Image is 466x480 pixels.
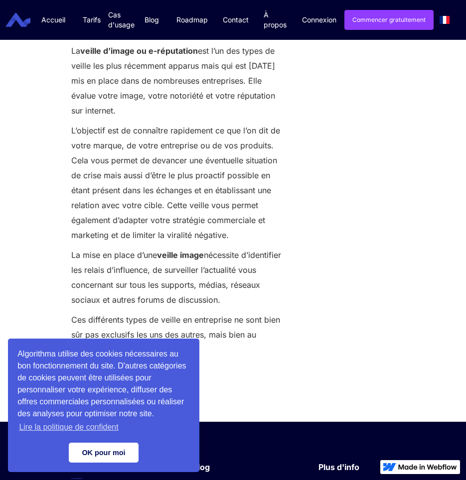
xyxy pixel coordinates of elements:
[344,10,434,30] a: Commencer gratuitement
[318,462,395,472] div: Plus d'info
[398,464,457,470] img: Made in Webflow
[69,443,139,463] a: dismiss cookie message
[192,462,284,472] div: Blog
[157,250,204,260] strong: veille image
[71,312,284,357] p: Ces différents types de veille en entreprise ne sont bien sûr pas exclusifs les uns des autres, m...
[17,348,190,435] span: Algorithma utilise des cookies nécessaires au bon fonctionnement du site. D'autres catégories de ...
[135,5,169,35] a: Blog
[80,46,198,56] strong: veille d’image ou e-réputation
[13,13,30,27] a: home
[302,10,336,29] a: Connexion
[108,10,135,30] div: Cas d'usage
[75,5,108,35] a: Tarifs
[71,43,284,118] p: La est l’un des types de veille les plus récemment apparus mais qui est [DATE] mis en place dans ...
[8,339,199,472] div: cookieconsent
[215,5,256,35] a: Contact
[31,5,75,35] a: Accueil
[71,247,284,307] p: La mise en place d’une nécessite d’identifier les relais d’influence, de surveiller l’actualité v...
[17,420,120,435] a: learn more about cookies
[71,123,284,242] p: L’objectif est de connaître rapidement ce que l’on dit de votre marque, de votre entreprise ou de...
[169,5,215,35] a: Roadmap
